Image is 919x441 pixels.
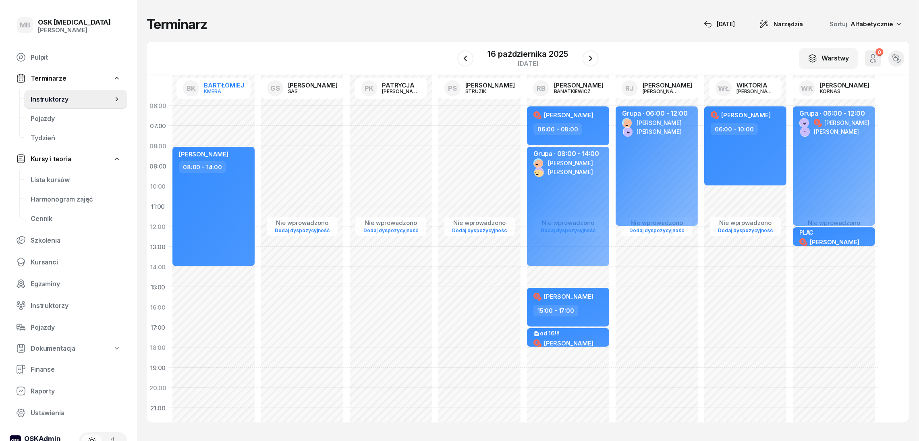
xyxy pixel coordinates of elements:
span: Pojazdy [31,324,121,331]
span: GS [270,85,280,92]
div: 11:00 [147,196,169,216]
a: Raporty [10,381,127,401]
span: Pojazdy [31,115,121,123]
div: 0 [875,48,883,56]
div: 16:00 [147,297,169,317]
div: [PERSON_NAME] [643,89,681,94]
div: 20:00 [147,378,169,398]
span: Instruktorzy [31,96,113,103]
button: Nie wprowadzonoDodaj dyspozycyjność [449,218,510,235]
span: MB [20,22,31,29]
span: Kursy i teoria [31,155,71,163]
a: Harmonogram zajęć [24,189,127,209]
a: Ustawienia [10,403,127,422]
span: [PERSON_NAME] [179,150,228,158]
div: [PERSON_NAME] [736,89,775,94]
div: Nie wprowadzono [272,219,333,227]
div: od 16!!! [533,330,593,337]
div: 12:00 [147,216,169,237]
a: Dokumentacja [10,339,127,357]
div: [PERSON_NAME] [554,82,604,88]
div: Grupa · 06:00 - 12:00 [622,110,688,117]
div: 18:00 [147,337,169,358]
div: 08:00 - 14:00 [179,161,226,173]
span: Narzędzia [774,19,803,29]
div: [PERSON_NAME] [382,89,421,94]
div: 06:00 [147,96,169,116]
a: Dodaj dyspozycyjność [449,226,510,235]
div: OSK [MEDICAL_DATA] [38,19,111,26]
a: PS[PERSON_NAME]STRUZIK [438,78,521,99]
span: [PERSON_NAME] [548,160,593,167]
a: PKPATRYCJA[PERSON_NAME] [355,78,427,99]
div: [PERSON_NAME] [38,27,111,34]
div: KMERA [204,89,243,94]
div: KORNAŚ [820,89,859,94]
span: Kursanci [31,258,121,266]
div: [DATE] [704,19,735,29]
a: GS[PERSON_NAME]SAS [261,78,344,99]
a: Dodaj dyspozycyjność [626,226,687,235]
div: 22:00 [147,418,169,438]
span: [PERSON_NAME] [544,293,593,300]
div: PATRYCJA [382,82,421,88]
span: Szkolenia [31,237,121,244]
a: Egzaminy [10,274,127,293]
div: [PERSON_NAME] [820,82,869,88]
div: Nie wprowadzono [360,219,421,227]
span: Finanse [31,366,121,373]
a: Pulpit [10,48,127,67]
a: Szkolenia [10,231,127,250]
a: BKBARTŁOMIEJKMERA [176,78,250,99]
div: 06:00 - 10:00 [711,123,758,135]
div: 19:00 [147,358,169,378]
div: 21:00 [147,398,169,418]
span: RB [537,85,546,92]
a: WK[PERSON_NAME]KORNAŚ [792,78,876,99]
div: STRUZIK [465,89,504,94]
div: [PERSON_NAME] [643,82,692,88]
div: 15:00 [147,277,169,297]
a: Instruktorzy [10,296,127,315]
div: PLAC [799,229,859,236]
button: Nie wprowadzonoDodaj dyspozycyjność [360,218,421,235]
a: Pojazdy [24,109,127,128]
span: Raporty [31,387,121,395]
span: [PERSON_NAME] [637,119,682,127]
div: WIKTORIA [736,82,775,88]
a: Dodaj dyspozycyjność [715,226,776,235]
span: Alfabetycznie [851,20,893,28]
span: BK [187,85,196,92]
a: RJ[PERSON_NAME][PERSON_NAME] [615,78,699,99]
span: Terminarze [31,75,66,82]
a: Kursanci [10,252,127,272]
span: [PERSON_NAME] [548,168,593,176]
a: Tydzień [24,128,127,148]
button: Nie wprowadzonoDodaj dyspozycyjność [715,218,776,235]
button: Warstwy [799,48,858,69]
div: 14:00 [147,257,169,277]
a: Dodaj dyspozycyjność [360,226,421,235]
span: WŁ [718,85,730,92]
a: Instruktorzy [24,89,127,109]
div: Warstwy [808,54,849,63]
span: Lista kursów [31,176,121,184]
div: 09:00 [147,156,169,176]
span: [PERSON_NAME] [544,111,593,119]
span: [PERSON_NAME] [824,119,869,127]
div: [DATE] [488,60,568,67]
span: [PERSON_NAME] [637,128,682,135]
span: WK [801,85,813,92]
button: Nie wprowadzonoDodaj dyspozycyjność [272,218,333,235]
span: RJ [625,85,634,92]
a: WŁWIKTORIA[PERSON_NAME] [709,78,782,99]
div: Nie wprowadzono [715,219,776,227]
span: Sortuj [830,21,849,28]
button: Narzędzia [752,16,810,32]
div: BARTŁOMIEJ [204,82,244,88]
span: [PERSON_NAME] [544,339,593,347]
div: 16 października 2025 [488,50,568,58]
div: 13:00 [147,237,169,257]
span: [PERSON_NAME] [810,238,859,246]
span: PS [448,85,457,92]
